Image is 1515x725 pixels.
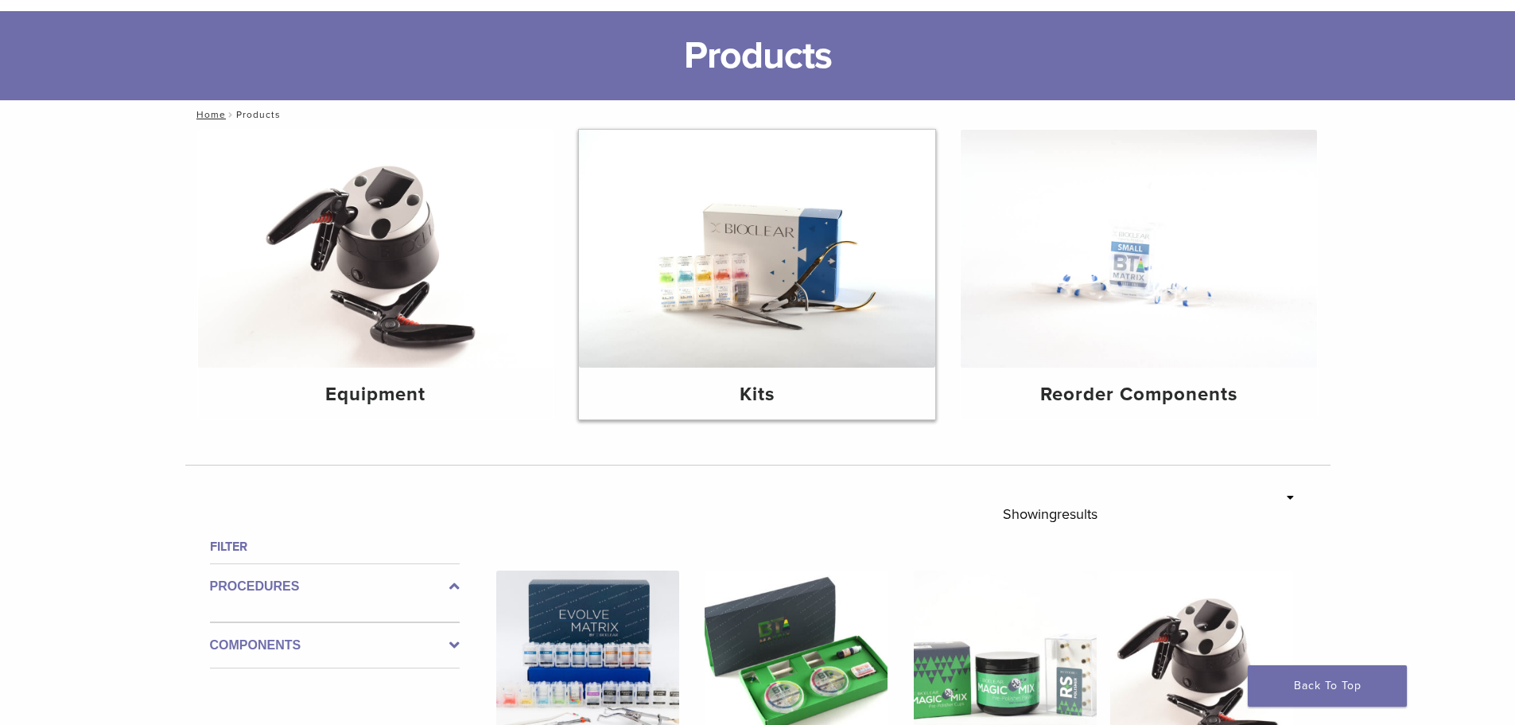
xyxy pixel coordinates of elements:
[1248,665,1407,707] a: Back To Top
[185,100,1330,129] nav: Products
[226,111,236,119] span: /
[961,130,1317,368] img: Reorder Components
[579,130,935,419] a: Kits
[592,380,923,409] h4: Kits
[192,109,226,120] a: Home
[210,577,460,596] label: Procedures
[210,636,460,655] label: Components
[198,130,554,368] img: Equipment
[198,130,554,419] a: Equipment
[1003,497,1097,531] p: Showing results
[210,537,460,556] h4: Filter
[211,380,542,409] h4: Equipment
[961,130,1317,419] a: Reorder Components
[579,130,935,368] img: Kits
[973,380,1304,409] h4: Reorder Components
